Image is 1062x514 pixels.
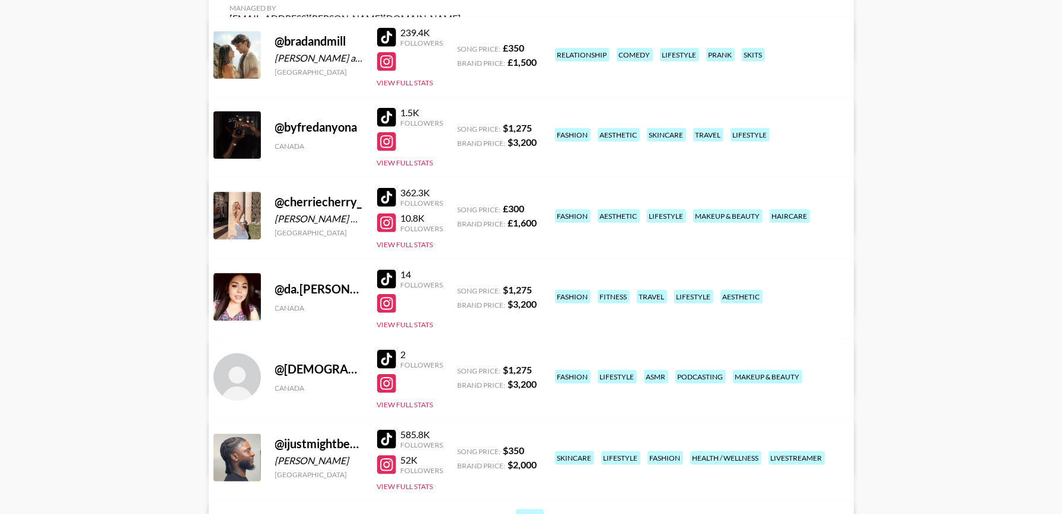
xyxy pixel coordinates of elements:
[458,219,506,228] span: Brand Price:
[275,120,363,135] div: @ byfredanyona
[555,370,591,384] div: fashion
[674,290,713,304] div: lifestyle
[401,27,444,39] div: 239.4K
[508,298,537,309] strong: $ 3,200
[503,42,525,53] strong: £ 350
[401,349,444,360] div: 2
[401,39,444,47] div: Followers
[503,122,532,133] strong: $ 1,275
[275,194,363,209] div: @ cherriecherry_
[617,48,653,62] div: comedy
[275,470,363,479] div: [GEOGRAPHIC_DATA]
[458,447,501,456] span: Song Price:
[508,378,537,390] strong: $ 3,200
[768,451,825,465] div: livestreamer
[275,68,363,76] div: [GEOGRAPHIC_DATA]
[401,224,444,233] div: Followers
[377,320,433,329] button: View Full Stats
[401,187,444,199] div: 362.3K
[377,482,433,491] button: View Full Stats
[675,370,726,384] div: podcasting
[458,139,506,148] span: Brand Price:
[458,205,501,214] span: Song Price:
[598,290,630,304] div: fitness
[731,128,770,142] div: lifestyle
[401,466,444,475] div: Followers
[401,440,444,449] div: Followers
[458,381,506,390] span: Brand Price:
[555,290,591,304] div: fashion
[275,384,363,392] div: Canada
[508,459,537,470] strong: $ 2,000
[555,209,591,223] div: fashion
[275,52,363,64] div: [PERSON_NAME] and Mill
[401,212,444,224] div: 10.8K
[598,209,640,223] div: aesthetic
[275,228,363,237] div: [GEOGRAPHIC_DATA]
[458,301,506,309] span: Brand Price:
[275,362,363,376] div: @ [DEMOGRAPHIC_DATA]
[275,142,363,151] div: Canada
[637,290,667,304] div: travel
[508,56,537,68] strong: £ 1,500
[458,286,501,295] span: Song Price:
[401,119,444,127] div: Followers
[401,280,444,289] div: Followers
[401,360,444,369] div: Followers
[401,199,444,207] div: Followers
[503,364,532,375] strong: $ 1,275
[401,429,444,440] div: 585.8K
[458,461,506,470] span: Brand Price:
[720,290,763,304] div: aesthetic
[275,34,363,49] div: @ bradandmill
[644,370,668,384] div: asmr
[401,454,444,466] div: 52K
[275,282,363,296] div: @ da.[PERSON_NAME]
[690,451,761,465] div: health / wellness
[660,48,699,62] div: lifestyle
[503,203,525,214] strong: £ 300
[377,158,433,167] button: View Full Stats
[693,128,723,142] div: travel
[508,136,537,148] strong: $ 3,200
[458,124,501,133] span: Song Price:
[401,269,444,280] div: 14
[275,455,363,467] div: [PERSON_NAME]
[275,436,363,451] div: @ ijustmightbeoreo
[401,107,444,119] div: 1.5K
[706,48,735,62] div: prank
[555,451,594,465] div: skincare
[555,128,591,142] div: fashion
[458,59,506,68] span: Brand Price:
[275,213,363,225] div: [PERSON_NAME] Blossom Cherry
[377,240,433,249] button: View Full Stats
[377,78,433,87] button: View Full Stats
[598,370,637,384] div: lifestyle
[503,445,525,456] strong: $ 350
[693,209,763,223] div: makeup & beauty
[458,366,501,375] span: Song Price:
[230,12,461,24] div: [EMAIL_ADDRESS][PERSON_NAME][DOMAIN_NAME]
[770,209,810,223] div: haircare
[742,48,765,62] div: skits
[647,128,686,142] div: skincare
[647,209,686,223] div: lifestyle
[733,370,802,384] div: makeup & beauty
[598,128,640,142] div: aesthetic
[377,400,433,409] button: View Full Stats
[230,4,461,12] div: Managed By
[648,451,683,465] div: fashion
[503,284,532,295] strong: $ 1,275
[601,451,640,465] div: lifestyle
[508,217,537,228] strong: £ 1,600
[458,44,501,53] span: Song Price:
[555,48,610,62] div: relationship
[275,304,363,312] div: Canada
